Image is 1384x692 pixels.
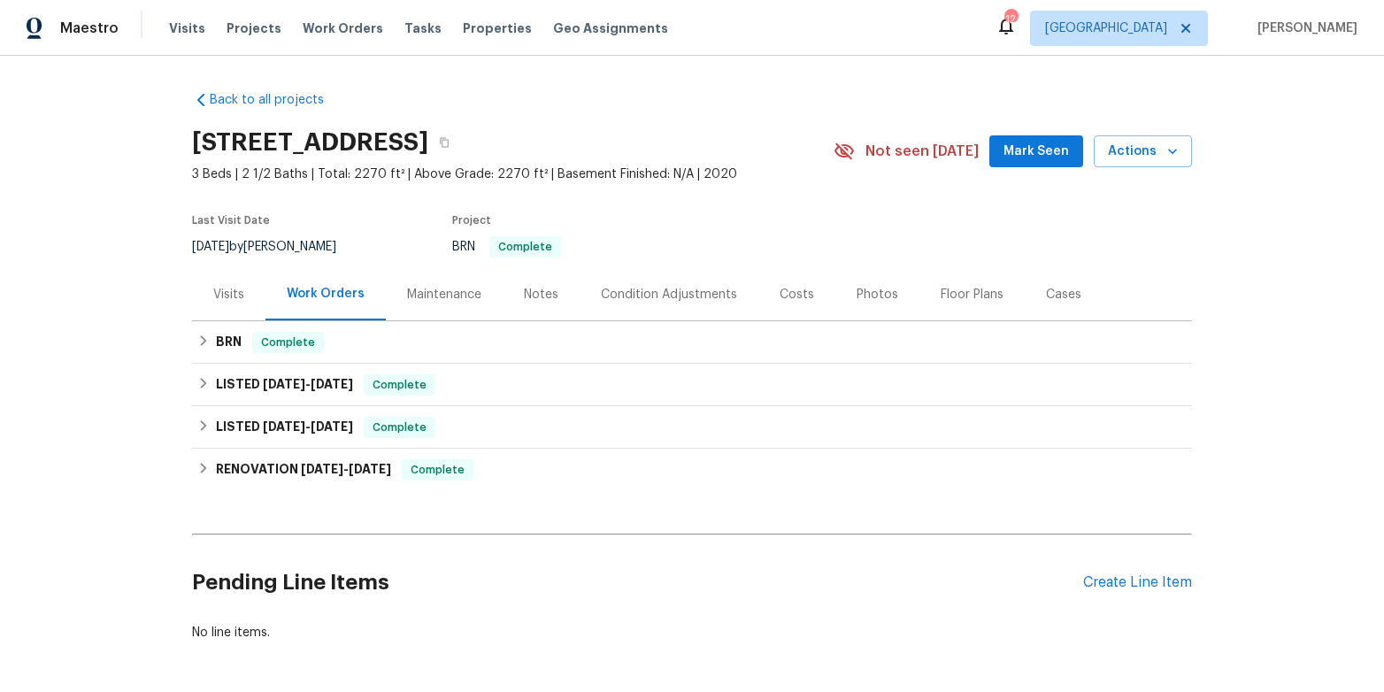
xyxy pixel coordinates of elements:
span: Properties [463,19,532,37]
button: Actions [1094,135,1192,168]
div: Photos [857,286,898,304]
span: Work Orders [303,19,383,37]
h2: Pending Line Items [192,542,1083,624]
span: Last Visit Date [192,215,270,226]
span: Projects [227,19,281,37]
span: - [301,463,391,475]
div: Visits [213,286,244,304]
span: [DATE] [263,378,305,390]
span: - [263,420,353,433]
button: Mark Seen [989,135,1083,168]
h6: RENOVATION [216,459,391,481]
div: BRN Complete [192,321,1192,364]
span: Visits [169,19,205,37]
div: LISTED [DATE]-[DATE]Complete [192,406,1192,449]
span: Complete [491,242,559,252]
h2: [STREET_ADDRESS] [192,134,428,151]
span: - [263,378,353,390]
span: 3 Beds | 2 1/2 Baths | Total: 2270 ft² | Above Grade: 2270 ft² | Basement Finished: N/A | 2020 [192,165,834,183]
div: Notes [524,286,558,304]
h6: LISTED [216,417,353,438]
span: Complete [254,334,322,351]
div: RENOVATION [DATE]-[DATE]Complete [192,449,1192,491]
span: Geo Assignments [553,19,668,37]
div: Work Orders [287,285,365,303]
div: Floor Plans [941,286,1003,304]
h6: BRN [216,332,242,353]
span: Mark Seen [1003,141,1069,163]
div: Create Line Item [1083,574,1192,591]
div: No line items. [192,624,1192,642]
div: Costs [780,286,814,304]
span: [DATE] [349,463,391,475]
span: Maestro [60,19,119,37]
span: [DATE] [311,378,353,390]
span: [PERSON_NAME] [1250,19,1357,37]
span: Complete [365,376,434,394]
span: [GEOGRAPHIC_DATA] [1045,19,1167,37]
div: LISTED [DATE]-[DATE]Complete [192,364,1192,406]
span: Not seen [DATE] [865,142,979,160]
span: [DATE] [311,420,353,433]
span: Actions [1108,141,1178,163]
h6: LISTED [216,374,353,396]
button: Copy Address [428,127,460,158]
a: Back to all projects [192,91,362,109]
div: 12 [1004,11,1017,28]
span: [DATE] [301,463,343,475]
span: Project [452,215,491,226]
span: Complete [365,419,434,436]
span: Complete [404,461,472,479]
span: [DATE] [192,241,229,253]
span: Tasks [404,22,442,35]
div: Condition Adjustments [601,286,737,304]
span: BRN [452,241,561,253]
div: by [PERSON_NAME] [192,236,358,258]
div: Cases [1046,286,1081,304]
span: [DATE] [263,420,305,433]
div: Maintenance [407,286,481,304]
